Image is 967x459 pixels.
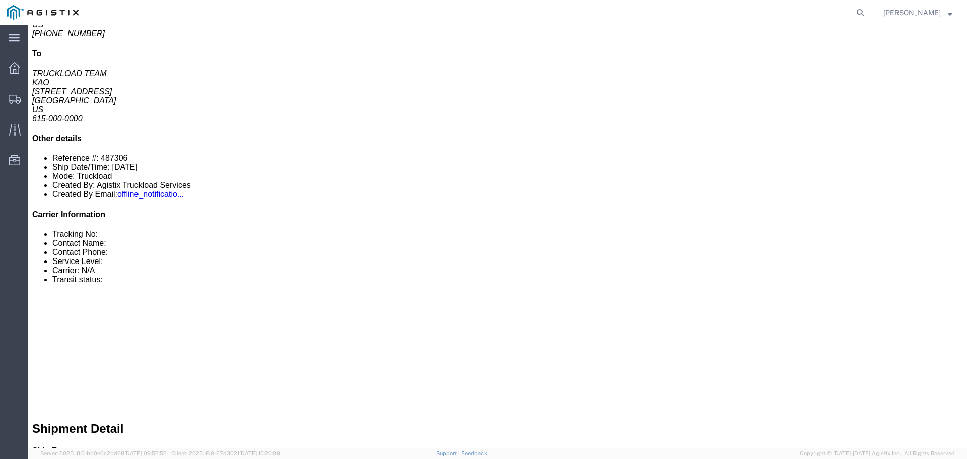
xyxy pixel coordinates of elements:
[239,450,280,456] span: [DATE] 10:20:09
[124,450,167,456] span: [DATE] 09:52:52
[883,7,953,19] button: [PERSON_NAME]
[171,450,280,456] span: Client: 2025.18.0-27d3021
[800,449,955,458] span: Copyright © [DATE]-[DATE] Agistix Inc., All Rights Reserved
[7,5,79,20] img: logo
[461,450,487,456] a: Feedback
[436,450,461,456] a: Support
[40,450,167,456] span: Server: 2025.18.0-bb0e0c2bd68
[28,25,967,448] iframe: FS Legacy Container
[883,7,941,18] span: Alexander Baetens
